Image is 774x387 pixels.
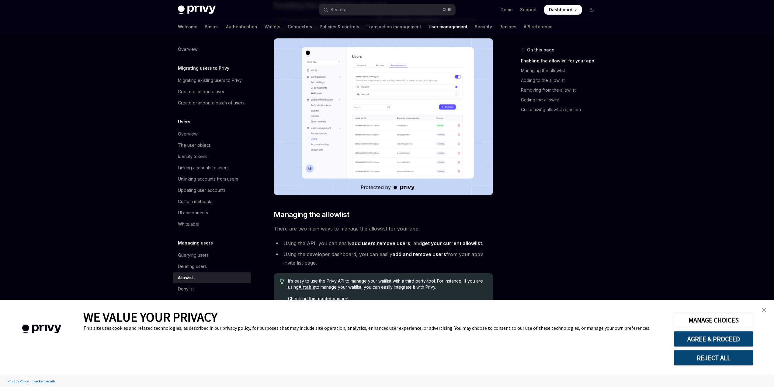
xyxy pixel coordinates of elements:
a: Security [475,19,492,34]
span: It’s easy to use the Privy API to manage your waitlist with a third party-tool. For instance, if ... [288,278,487,290]
div: This site uses cookies and related technologies, as described in our privacy policy, for purposes... [83,325,665,331]
div: The user object [178,142,210,149]
div: Migrating existing users to Privy [178,77,242,84]
a: Whitelabel [173,219,251,230]
a: Overview [173,44,251,55]
button: Toggle dark mode [587,5,596,15]
a: Transaction management [366,19,421,34]
div: Updating user accounts [178,187,226,194]
li: Using the developer dashboard, you can easily from your app’s invite list page. [274,250,493,267]
a: API reference [524,19,553,34]
a: Querying users [173,250,251,261]
span: Managing the allowlist [274,210,349,220]
li: Using the API, you can easily , , and . [274,239,493,248]
div: Search... [331,6,348,13]
a: Getting the allowlist [521,95,601,105]
a: Connectors [288,19,312,34]
a: Unlinking accounts from users [173,174,251,185]
h5: Managing users [178,239,213,247]
a: get your current allowlist [422,240,482,247]
img: dark logo [178,5,216,14]
img: images/Allow.png [274,38,493,195]
a: Demo [501,7,513,13]
div: Denylist [178,285,194,293]
div: Whitelabel [178,220,199,228]
div: Allowlist [178,274,194,281]
a: Tracker Details [30,376,57,386]
a: this guide [309,296,330,301]
button: Open search [319,4,455,15]
div: UI components [178,209,208,216]
img: close banner [762,308,766,312]
span: On this page [527,46,554,54]
a: Denylist [173,283,251,294]
a: add and remove users [392,251,446,258]
div: Querying users [178,252,209,259]
a: Support [520,7,537,13]
a: Create or import a batch of users [173,97,251,108]
img: company logo [9,316,74,342]
a: Identity tokens [173,151,251,162]
a: close banner [758,304,770,316]
span: Dashboard [549,7,572,13]
a: Policies & controls [320,19,359,34]
a: Authentication [226,19,257,34]
button: AGREE & PROCEED [674,331,753,347]
a: add users [352,240,376,247]
div: Create or import a user [178,88,224,95]
a: Migrating existing users to Privy [173,75,251,86]
a: Updating user accounts [173,185,251,196]
div: Create or import a batch of users [178,99,245,107]
a: UI components [173,207,251,218]
a: Overview [173,128,251,139]
div: Deleting users [178,263,207,270]
a: Airtable [299,284,315,290]
div: Custom metadata [178,198,213,205]
svg: Tip [280,279,284,284]
a: Welcome [178,19,197,34]
a: Allowlist [173,272,251,283]
span: Ctrl K [443,7,452,12]
span: There are two main ways to manage the allowlist for your app: [274,224,493,233]
a: The user object [173,140,251,151]
span: Check out for more! [288,296,487,302]
a: Managing the allowlist [521,66,601,76]
a: Recipes [499,19,516,34]
div: Identity tokens [178,153,207,160]
button: MANAGE CHOICES [674,312,753,328]
a: User management [429,19,467,34]
div: Unlinking accounts from users [178,175,238,183]
a: Adding to the allowlist [521,76,601,85]
h5: Users [178,118,190,125]
a: remove users [377,240,410,247]
a: Customizing allowlist rejection [521,105,601,114]
span: WE VALUE YOUR PRIVACY [83,309,217,325]
a: Custom metadata [173,196,251,207]
a: Basics [205,19,219,34]
div: Linking accounts to users [178,164,229,171]
a: Deleting users [173,261,251,272]
button: REJECT ALL [674,350,753,366]
h5: Migrating users to Privy [178,65,229,72]
div: Overview [178,46,197,53]
a: Privacy Policy [6,376,30,386]
a: Enabling the allowlist for your app [521,56,601,66]
a: Removing from the allowlist [521,85,601,95]
a: Wallets [265,19,280,34]
a: Linking accounts to users [173,162,251,173]
div: Overview [178,130,197,138]
a: Create or import a user [173,86,251,97]
a: Dashboard [544,5,582,15]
